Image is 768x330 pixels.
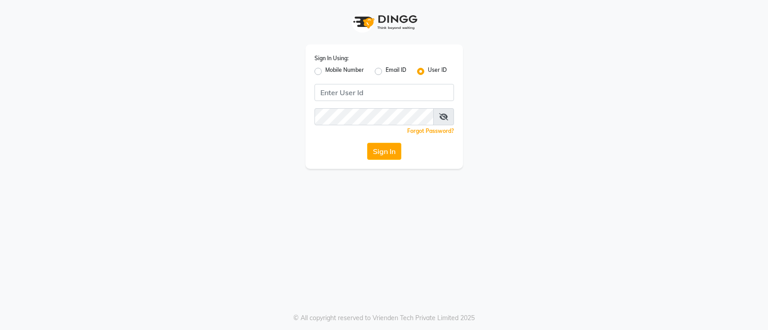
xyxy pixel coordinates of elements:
[314,54,349,62] label: Sign In Using:
[314,84,454,101] input: Username
[314,108,434,125] input: Username
[325,66,364,77] label: Mobile Number
[348,9,420,35] img: logo1.svg
[367,143,401,160] button: Sign In
[428,66,447,77] label: User ID
[386,66,406,77] label: Email ID
[407,128,454,134] a: Forgot Password?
